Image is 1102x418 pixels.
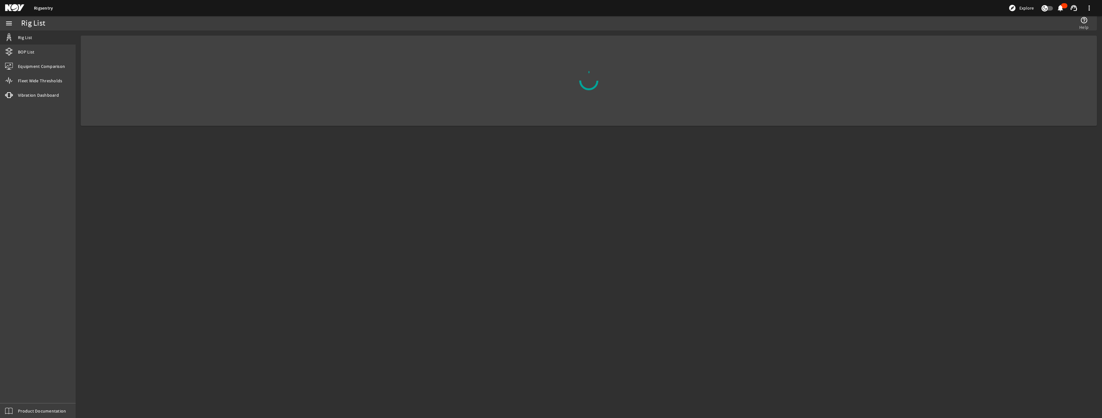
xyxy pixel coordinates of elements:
[1008,4,1016,12] mat-icon: explore
[18,408,66,414] span: Product Documentation
[18,34,32,41] span: Rig List
[34,5,53,11] a: Rigsentry
[1006,3,1036,13] button: Explore
[18,92,59,98] span: Vibration Dashboard
[5,20,13,27] mat-icon: menu
[18,78,62,84] span: Fleet Wide Thresholds
[1070,4,1078,12] mat-icon: support_agent
[18,49,34,55] span: BOP List
[5,91,13,99] mat-icon: vibration
[21,20,45,27] div: Rig List
[1079,24,1089,30] span: Help
[1080,16,1088,24] mat-icon: help_outline
[1019,5,1034,11] span: Explore
[18,63,65,70] span: Equipment Comparison
[1081,0,1097,16] button: more_vert
[1057,4,1064,12] mat-icon: notifications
